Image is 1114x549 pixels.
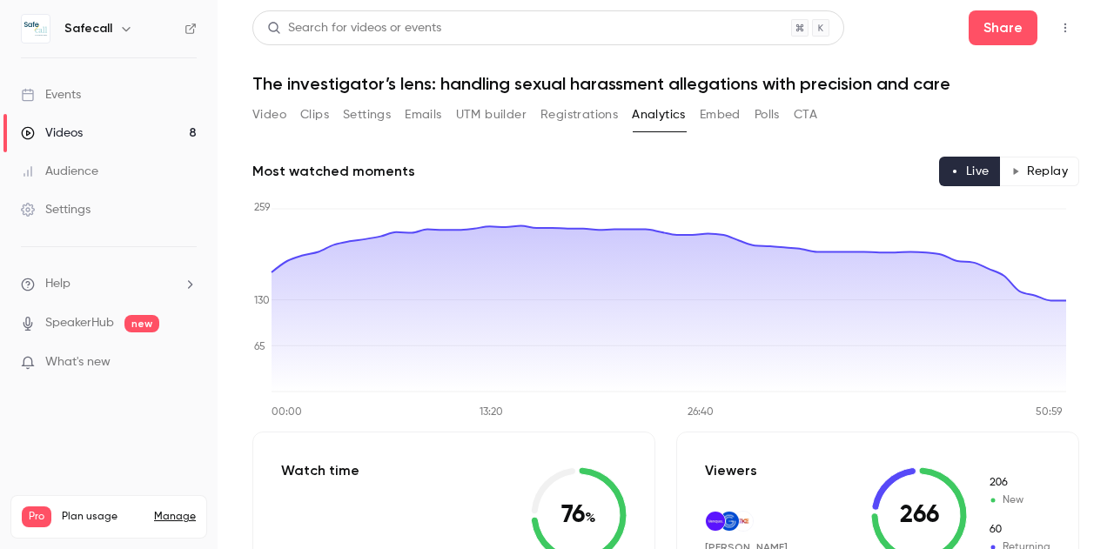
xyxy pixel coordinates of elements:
[700,101,741,129] button: Embed
[22,506,51,527] span: Pro
[456,101,527,129] button: UTM builder
[480,407,503,418] tspan: 13:20
[1000,157,1079,186] button: Replay
[21,163,98,180] div: Audience
[281,460,383,481] p: Watch time
[45,353,111,372] span: What's new
[21,124,83,142] div: Videos
[300,101,329,129] button: Clips
[45,314,114,332] a: SpeakerHub
[706,512,725,531] img: venquis.com
[254,342,265,352] tspan: 65
[267,19,441,37] div: Search for videos or events
[794,101,817,129] button: CTA
[988,522,1050,538] span: Returning
[21,201,91,218] div: Settings
[252,101,286,129] button: Video
[252,161,415,182] h2: Most watched moments
[22,15,50,43] img: Safecall
[540,101,618,129] button: Registrations
[1036,407,1063,418] tspan: 50:59
[254,203,271,213] tspan: 259
[632,101,686,129] button: Analytics
[405,101,441,129] button: Emails
[272,407,302,418] tspan: 00:00
[21,86,81,104] div: Events
[62,510,144,524] span: Plan usage
[21,275,197,293] li: help-dropdown-opener
[705,460,757,481] p: Viewers
[988,492,1050,508] span: New
[45,275,70,293] span: Help
[734,512,753,531] img: tkelevator.com
[988,475,1050,491] span: New
[154,510,196,524] a: Manage
[755,101,780,129] button: Polls
[176,355,197,371] iframe: Noticeable Trigger
[64,20,112,37] h6: Safecall
[720,512,739,531] img: cgi.org.uk
[124,315,159,332] span: new
[1051,14,1079,42] button: Top Bar Actions
[688,407,714,418] tspan: 26:40
[252,73,1079,94] h1: The investigator’s lens: handling sexual harassment allegations with precision and care
[343,101,391,129] button: Settings
[254,296,270,306] tspan: 130
[969,10,1037,45] button: Share
[939,157,1001,186] button: Live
